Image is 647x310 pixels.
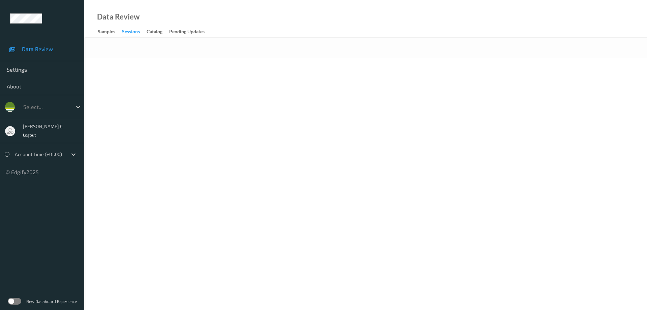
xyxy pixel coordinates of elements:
a: Pending Updates [169,27,211,37]
a: Samples [98,27,122,37]
div: Sessions [122,28,140,37]
div: Pending Updates [169,28,205,37]
div: Catalog [147,28,162,37]
a: Catalog [147,27,169,37]
div: Data Review [97,13,140,20]
a: Sessions [122,27,147,37]
div: Samples [98,28,115,37]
